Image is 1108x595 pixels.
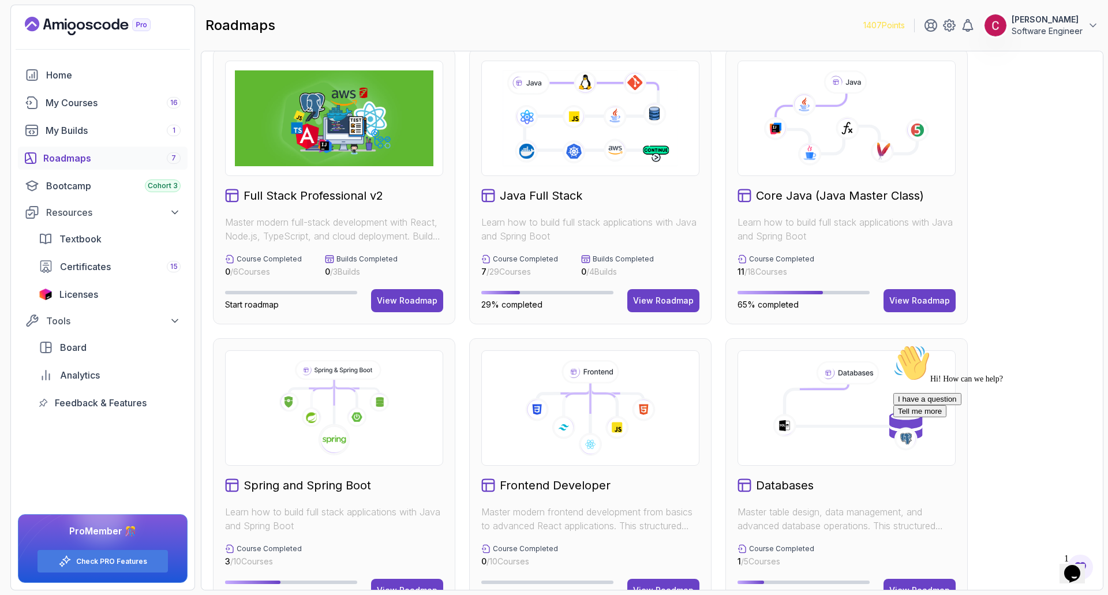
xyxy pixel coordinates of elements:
[738,556,741,566] span: 1
[237,255,302,264] p: Course Completed
[884,289,956,312] button: View Roadmap
[18,91,188,114] a: courses
[5,5,42,42] img: :wave:
[18,147,188,170] a: roadmaps
[32,364,188,387] a: analytics
[481,556,486,566] span: 0
[500,477,611,493] h2: Frontend Developer
[225,266,302,278] p: / 6 Courses
[55,396,147,410] span: Feedback & Features
[749,255,814,264] p: Course Completed
[244,477,371,493] h2: Spring and Spring Boot
[633,295,694,306] div: View Roadmap
[173,126,175,135] span: 1
[738,267,744,276] span: 11
[481,266,558,278] p: / 29 Courses
[171,154,176,163] span: 7
[336,255,398,264] p: Builds Completed
[46,179,181,193] div: Bootcamp
[18,202,188,223] button: Resources
[481,300,542,309] span: 29% completed
[237,544,302,553] p: Course Completed
[205,16,275,35] h2: roadmaps
[43,151,181,165] div: Roadmaps
[225,267,230,276] span: 0
[325,267,330,276] span: 0
[863,20,905,31] p: 1407 Points
[5,5,212,77] div: 👋Hi! How can we help?I have a questionTell me more
[493,544,558,553] p: Course Completed
[1012,25,1083,37] p: Software Engineer
[581,267,586,276] span: 0
[889,295,950,306] div: View Roadmap
[18,119,188,142] a: builds
[1012,14,1083,25] p: [PERSON_NAME]
[225,556,302,567] p: / 10 Courses
[18,174,188,197] a: bootcamp
[46,68,181,82] div: Home
[500,188,582,204] h2: Java Full Stack
[59,287,98,301] span: Licenses
[32,336,188,359] a: board
[235,70,433,166] img: Full Stack Professional v2
[32,255,188,278] a: certificates
[749,544,814,553] p: Course Completed
[244,188,383,204] h2: Full Stack Professional v2
[738,300,799,309] span: 65% completed
[25,17,177,35] a: Landing page
[170,98,178,107] span: 16
[225,300,279,309] span: Start roadmap
[60,340,87,354] span: Board
[481,556,558,567] p: / 10 Courses
[581,266,654,278] p: / 4 Builds
[593,255,654,264] p: Builds Completed
[60,368,100,382] span: Analytics
[493,255,558,264] p: Course Completed
[32,227,188,250] a: textbook
[46,205,181,219] div: Resources
[5,53,73,65] button: I have a question
[371,289,443,312] button: View Roadmap
[738,215,956,243] p: Learn how to build full stack applications with Java and Spring Boot
[481,505,699,533] p: Master modern frontend development from basics to advanced React applications. This structured le...
[481,215,699,243] p: Learn how to build full stack applications with Java and Spring Boot
[325,266,398,278] p: / 3 Builds
[46,96,181,110] div: My Courses
[60,260,111,274] span: Certificates
[5,65,58,77] button: Tell me more
[59,232,102,246] span: Textbook
[377,295,437,306] div: View Roadmap
[225,505,443,533] p: Learn how to build full stack applications with Java and Spring Boot
[39,289,53,300] img: jetbrains icon
[738,556,814,567] p: / 5 Courses
[5,35,114,43] span: Hi! How can we help?
[738,266,814,278] p: / 18 Courses
[32,391,188,414] a: feedback
[756,477,814,493] h2: Databases
[738,505,956,533] p: Master table design, data management, and advanced database operations. This structured learning ...
[1060,549,1096,583] iframe: chat widget
[225,215,443,243] p: Master modern full-stack development with React, Node.js, TypeScript, and cloud deployment. Build...
[18,310,188,331] button: Tools
[76,557,147,566] a: Check PRO Features
[756,188,924,204] h2: Core Java (Java Master Class)
[18,63,188,87] a: home
[889,340,1096,543] iframe: chat widget
[985,14,1006,36] img: user profile image
[148,181,178,190] span: Cohort 3
[32,283,188,306] a: licenses
[46,124,181,137] div: My Builds
[170,262,178,271] span: 15
[46,314,181,328] div: Tools
[481,267,486,276] span: 7
[37,549,169,573] button: Check PRO Features
[225,556,230,566] span: 3
[627,289,699,312] button: View Roadmap
[984,14,1099,37] button: user profile image[PERSON_NAME]Software Engineer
